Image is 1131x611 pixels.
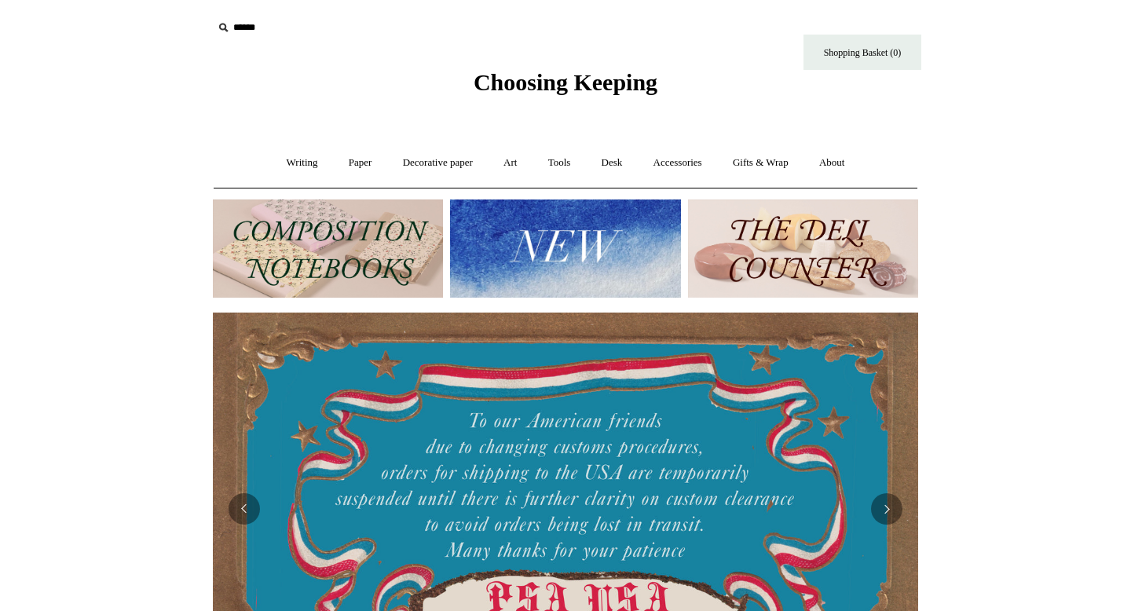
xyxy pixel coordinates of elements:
a: Decorative paper [389,142,487,184]
a: Choosing Keeping [474,82,657,93]
a: Accessories [639,142,716,184]
a: Art [489,142,531,184]
img: 202302 Composition ledgers.jpg__PID:69722ee6-fa44-49dd-a067-31375e5d54ec [213,199,443,298]
button: Next [871,493,902,525]
img: The Deli Counter [688,199,918,298]
a: Paper [335,142,386,184]
a: Desk [587,142,637,184]
a: Writing [273,142,332,184]
img: New.jpg__PID:f73bdf93-380a-4a35-bcfe-7823039498e1 [450,199,680,298]
a: Gifts & Wrap [719,142,803,184]
span: Choosing Keeping [474,69,657,95]
a: Shopping Basket (0) [803,35,921,70]
a: Tools [534,142,585,184]
button: Previous [229,493,260,525]
a: About [805,142,859,184]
